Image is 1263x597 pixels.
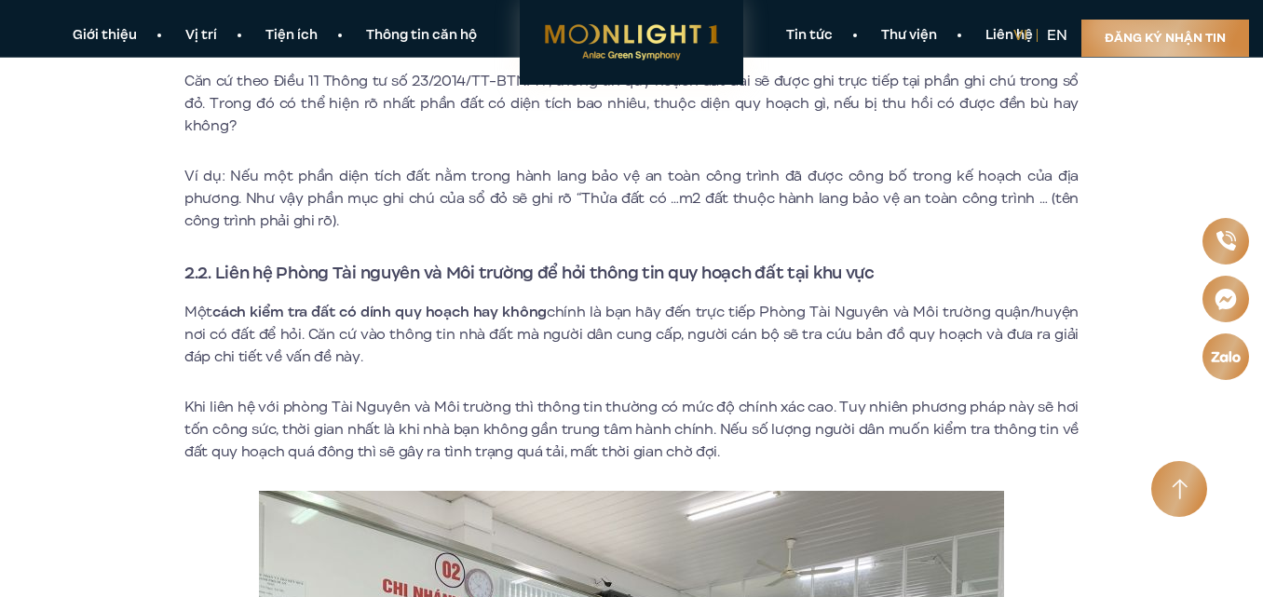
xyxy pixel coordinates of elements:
[212,302,547,322] strong: cách kiểm tra đất có dính quy hoạch hay không
[1172,479,1188,500] img: Arrow icon
[241,26,342,46] a: Tiện ích
[857,26,961,46] a: Thư viện
[1081,20,1249,57] a: Đăng ký nhận tin
[48,26,161,46] a: Giới thiệu
[1215,287,1237,309] img: Messenger icon
[961,26,1057,46] a: Liên hệ
[342,26,501,46] a: Thông tin căn hộ
[184,70,1079,137] p: Căn cứ theo Điều 11 Thông tư số 23/2014/TT-BTNMT, thông tin quy hoạch đất đai sẽ được ghi trực ti...
[1047,25,1067,46] a: en
[161,26,241,46] a: Vị trí
[184,165,1079,232] p: Ví dụ: Nếu một phần diện tích đất nằm trong hành lang bảo vệ an toàn công trình đã được công bố t...
[184,396,1079,463] p: Khi liên hệ với phòng Tài Nguyên và Môi trường thì thông tin thường có mức độ chính xác cao. Tuy ...
[184,261,875,285] strong: 2.2. Liên hệ Phòng Tài nguyên và Môi trường để hỏi thông tin quy hoạch đất tại khu vực
[1215,231,1235,251] img: Phone icon
[1013,25,1027,46] a: vi
[762,26,857,46] a: Tin tức
[1210,350,1241,361] img: Zalo icon
[184,301,1079,368] p: Một chính là bạn hãy đến trực tiếp Phòng Tài Nguyên và Môi trường quận/huyện nơi có đất để hỏi. C...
